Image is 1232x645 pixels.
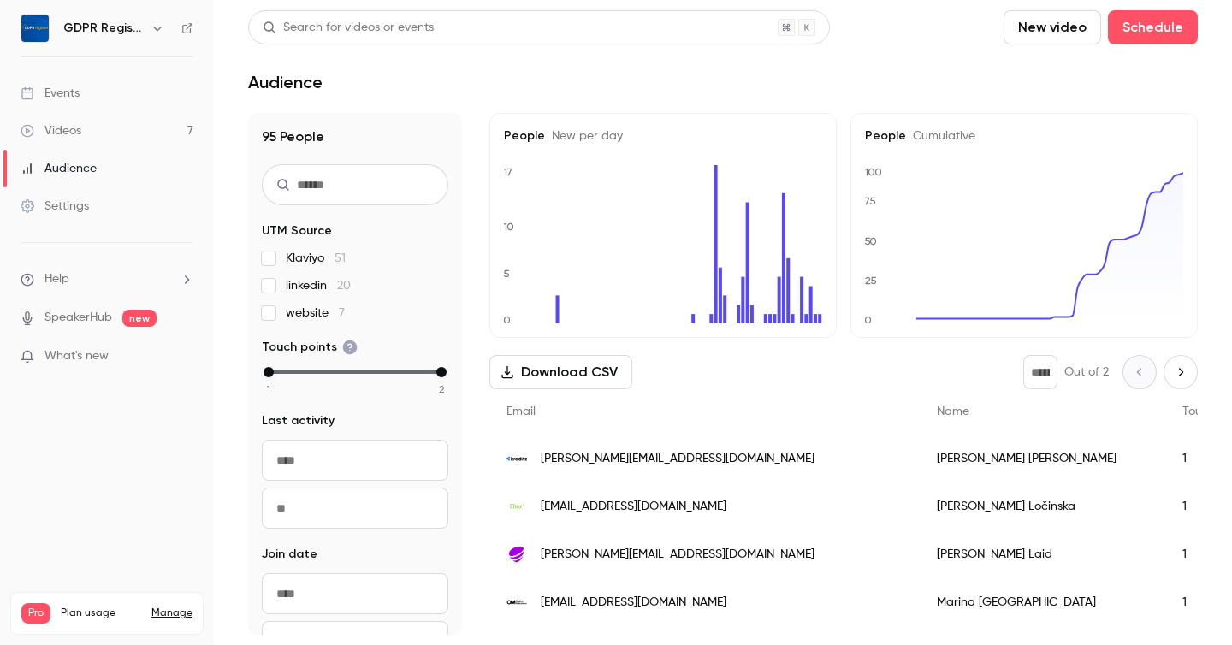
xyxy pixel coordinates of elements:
span: [EMAIL_ADDRESS][DOMAIN_NAME] [541,498,726,516]
div: min [264,367,274,377]
button: Download CSV [489,355,632,389]
span: linkedin [286,277,351,294]
text: 0 [503,314,511,326]
span: What's new [44,347,109,365]
img: om-digitalsolutions.com [506,592,527,612]
span: Klaviyo [286,250,346,267]
span: [PERSON_NAME][EMAIL_ADDRESS][DOMAIN_NAME] [541,450,814,468]
h1: Audience [248,72,323,92]
span: Cumulative [906,130,975,142]
p: Out of 2 [1064,364,1109,381]
span: Plan usage [61,607,141,620]
div: [PERSON_NAME] Ločinska [920,482,1165,530]
h5: People [504,127,822,145]
div: Marina [GEOGRAPHIC_DATA] [920,578,1165,626]
input: From [262,573,448,614]
img: ellex.legal [506,496,527,517]
input: To [262,488,448,529]
span: [PERSON_NAME][EMAIL_ADDRESS][DOMAIN_NAME] [541,546,814,564]
img: GDPR Register [21,15,49,42]
span: Pro [21,603,50,624]
button: New video [1004,10,1101,44]
text: 0 [864,314,872,326]
a: SpeakerHub [44,309,112,327]
h5: People [865,127,1183,145]
div: [PERSON_NAME] Laid [920,530,1165,578]
span: 7 [339,307,345,319]
text: 75 [864,195,876,207]
input: From [262,440,448,481]
span: Help [44,270,69,288]
span: website [286,305,345,322]
span: UTM Source [262,222,332,240]
li: help-dropdown-opener [21,270,193,288]
button: Next page [1164,355,1198,389]
div: Search for videos or events [263,19,434,37]
text: 10 [503,221,514,233]
span: [EMAIL_ADDRESS][DOMAIN_NAME] [541,594,726,612]
img: kreditz.com [506,448,527,469]
div: [PERSON_NAME] [PERSON_NAME] [920,435,1165,482]
iframe: Noticeable Trigger [173,349,193,364]
span: Join date [262,546,317,563]
span: Last activity [262,412,335,429]
div: Audience [21,160,97,177]
span: 1 [267,382,270,397]
div: max [436,367,447,377]
text: 100 [864,166,882,178]
div: Events [21,85,80,102]
div: Videos [21,122,81,139]
text: 5 [503,268,510,280]
text: 50 [864,235,877,247]
text: 25 [865,275,877,287]
text: 17 [503,166,512,178]
span: Name [937,405,969,417]
button: Schedule [1108,10,1198,44]
span: new [122,310,157,327]
img: telia.ee [506,544,527,565]
span: 2 [439,382,445,397]
span: 51 [335,252,346,264]
span: New per day [545,130,623,142]
div: Settings [21,198,89,215]
h1: 95 People [262,127,448,147]
span: Touch points [262,339,358,356]
a: Manage [151,607,192,620]
h6: GDPR Register [63,20,144,37]
span: 20 [337,280,351,292]
span: Email [506,405,536,417]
